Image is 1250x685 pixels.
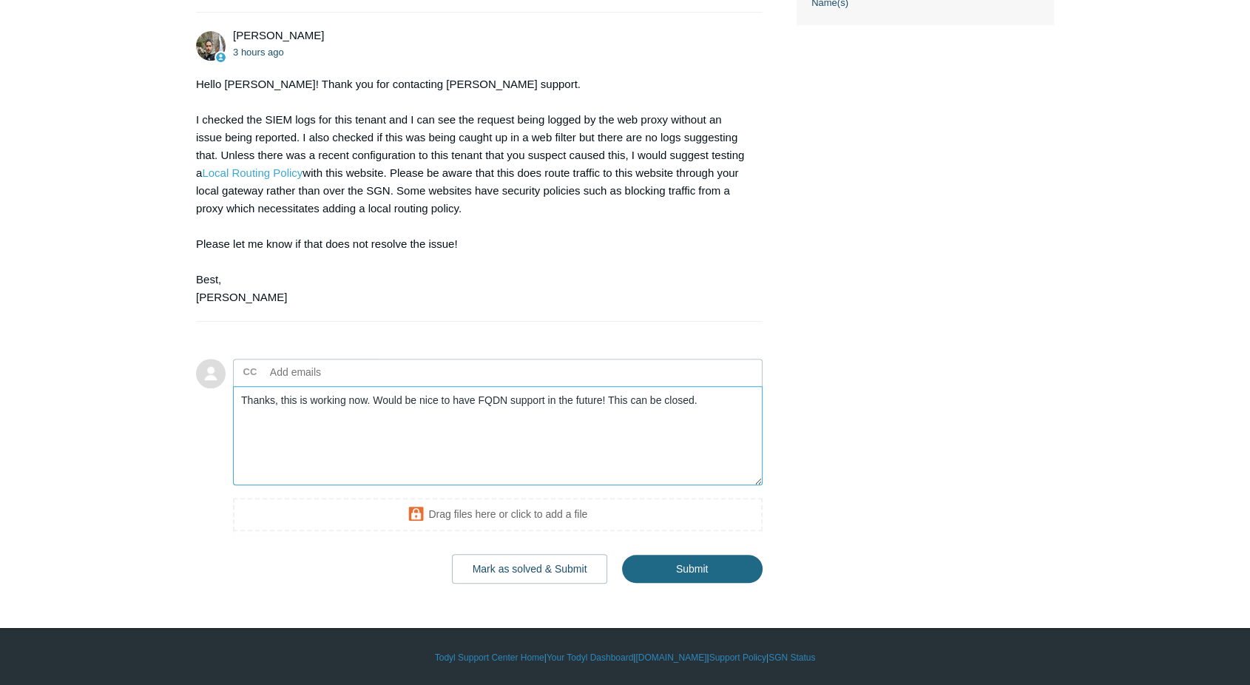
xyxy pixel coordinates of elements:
[635,651,706,664] a: [DOMAIN_NAME]
[264,361,423,383] input: Add emails
[196,651,1054,664] div: | | | |
[233,29,324,41] span: Michael Tjader
[547,651,633,664] a: Your Todyl Dashboard
[452,554,608,584] button: Mark as solved & Submit
[233,47,284,58] time: 09/15/2025, 12:29
[243,361,257,383] label: CC
[622,555,763,583] input: Submit
[202,166,303,179] a: Local Routing Policy
[768,651,815,664] a: SGN Status
[709,651,766,664] a: Support Policy
[233,386,763,486] textarea: Add your reply
[435,651,544,664] a: Todyl Support Center Home
[196,75,748,306] div: Hello [PERSON_NAME]! Thank you for contacting [PERSON_NAME] support. I checked the SIEM logs for ...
